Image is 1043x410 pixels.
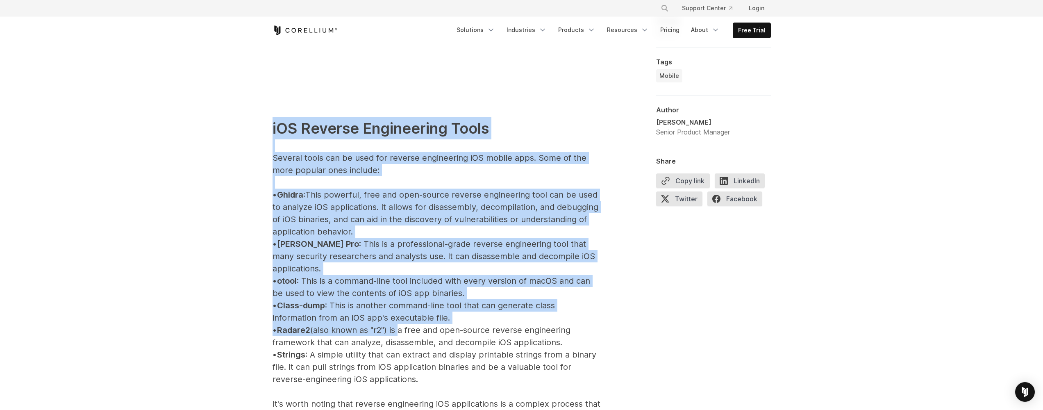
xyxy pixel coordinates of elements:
span: Strings [277,350,305,360]
a: Solutions [452,23,500,37]
span: Mobile [659,72,679,80]
a: Twitter [656,191,707,210]
a: Industries [502,23,552,37]
button: Search [657,1,672,16]
a: LinkedIn [715,173,770,191]
a: Resources [602,23,654,37]
span: Radare2 [277,325,310,335]
span: Ghidra [277,190,303,200]
span: Twitter [656,191,702,206]
div: Author [656,106,771,114]
span: otool [277,276,297,286]
div: Share [656,157,771,165]
button: Copy link [656,173,710,188]
div: Navigation Menu [452,23,771,38]
span: Facebook [707,191,762,206]
div: Navigation Menu [651,1,771,16]
div: Senior Product Manager [656,127,730,137]
span: [PERSON_NAME] Pro [277,239,359,249]
a: Corellium Home [273,25,338,35]
a: Products [553,23,600,37]
div: Tags [656,58,771,66]
a: Pricing [655,23,684,37]
span: iOS Reverse Engineering Tools [273,119,489,137]
a: Facebook [707,191,767,210]
div: [PERSON_NAME] [656,117,730,127]
a: Login [742,1,771,16]
a: About [686,23,725,37]
span: Class-dump [277,301,325,310]
span: LinkedIn [715,173,765,188]
a: Mobile [656,69,682,82]
a: Support Center [675,1,739,16]
div: Open Intercom Messenger [1015,382,1035,402]
span: : [303,190,305,200]
a: Free Trial [733,23,770,38]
